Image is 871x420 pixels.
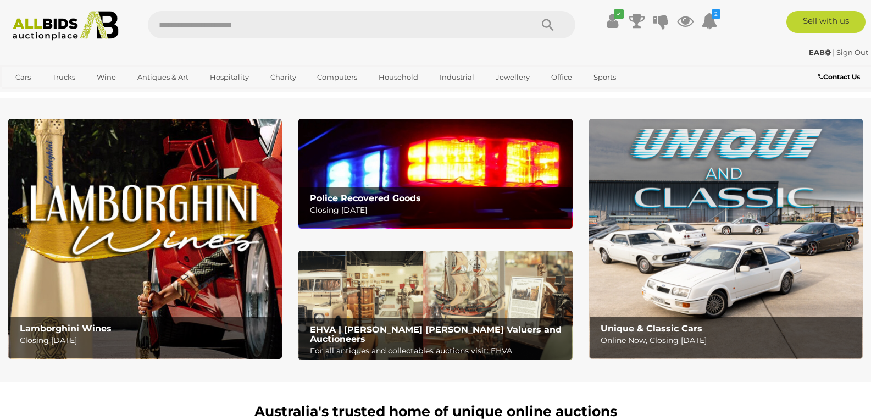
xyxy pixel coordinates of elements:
a: Office [544,68,579,86]
a: Sell with us [786,11,865,33]
a: Unique & Classic Cars Unique & Classic Cars Online Now, Closing [DATE] [589,119,863,359]
i: ✔ [614,9,624,19]
a: Cars [8,68,38,86]
span: | [833,48,835,57]
p: Closing [DATE] [20,334,276,347]
a: Antiques & Art [130,68,196,86]
a: Household [371,68,425,86]
b: Police Recovered Goods [310,193,421,203]
a: Industrial [432,68,481,86]
img: Police Recovered Goods [298,119,572,228]
a: EHVA | Evans Hastings Valuers and Auctioneers EHVA | [PERSON_NAME] [PERSON_NAME] Valuers and Auct... [298,251,572,361]
a: 2 [701,11,718,31]
a: Jewellery [489,68,537,86]
img: Lamborghini Wines [8,119,282,359]
a: EAB [809,48,833,57]
a: Hospitality [203,68,256,86]
i: 2 [712,9,720,19]
a: Sports [586,68,623,86]
b: Unique & Classic Cars [601,323,702,334]
b: Lamborghini Wines [20,323,112,334]
img: EHVA | Evans Hastings Valuers and Auctioneers [298,251,572,361]
a: [GEOGRAPHIC_DATA] [8,87,101,105]
img: Unique & Classic Cars [589,119,863,359]
a: Charity [263,68,303,86]
a: Lamborghini Wines Lamborghini Wines Closing [DATE] [8,119,282,359]
h1: Australia's trusted home of unique online auctions [14,404,857,419]
img: Allbids.com.au [7,11,125,41]
p: For all antiques and collectables auctions visit: EHVA [310,344,567,358]
a: Wine [90,68,123,86]
b: Contact Us [818,73,860,81]
p: Closing [DATE] [310,203,567,217]
a: Computers [310,68,364,86]
a: Trucks [45,68,82,86]
a: Sign Out [836,48,868,57]
a: Contact Us [818,71,863,83]
p: Online Now, Closing [DATE] [601,334,857,347]
strong: EAB [809,48,831,57]
a: ✔ [604,11,621,31]
button: Search [520,11,575,38]
a: Police Recovered Goods Police Recovered Goods Closing [DATE] [298,119,572,228]
b: EHVA | [PERSON_NAME] [PERSON_NAME] Valuers and Auctioneers [310,324,562,345]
